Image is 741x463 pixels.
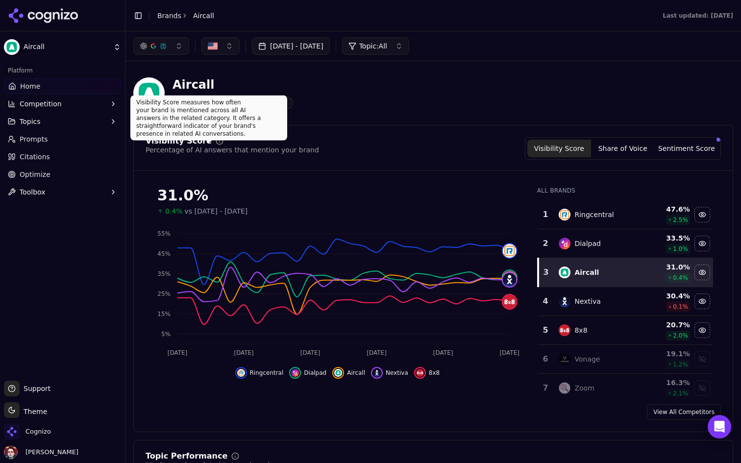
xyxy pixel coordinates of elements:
img: zoom [559,382,570,394]
img: US [208,41,218,51]
span: Aircall [24,43,109,51]
span: [PERSON_NAME] [22,448,78,457]
div: 31.0% [157,187,518,204]
button: Show zoom data [694,380,710,396]
button: Toolbox [4,184,121,200]
tr: 1ringcentralRingcentral47.6%2.5%Hide ringcentral data [538,200,713,229]
div: Visibility Score [146,137,212,145]
span: Topics [20,117,41,126]
img: aircall [559,267,570,278]
a: Brands [157,12,181,20]
span: Nextiva [386,369,408,377]
span: 0.1 % [673,303,688,311]
div: 1 [542,209,549,220]
tspan: [DATE] [168,349,188,356]
button: Hide 8x8 data [694,322,710,338]
div: 16.3 % [645,378,690,388]
button: Hide nextiva data [371,367,408,379]
div: Dialpad [574,239,601,248]
div: Topic Performance [146,452,227,460]
button: Open organization switcher [4,424,51,439]
span: Prompts [20,134,48,144]
span: 1.2 % [673,361,688,368]
button: Topics [4,114,121,129]
button: Hide 8x8 data [414,367,440,379]
span: Competition [20,99,62,109]
div: 19.1 % [645,349,690,359]
img: Cognizo [4,424,20,439]
span: 0.4 % [673,274,688,282]
span: 2.0 % [673,332,688,340]
button: Open user button [4,445,78,459]
div: All Brands [537,187,713,195]
span: Cognizo [25,427,51,436]
div: 20.7 % [645,320,690,330]
span: Dialpad [304,369,326,377]
div: 7 [542,382,549,394]
nav: breadcrumb [157,11,214,21]
a: View All Competitors [647,404,721,420]
span: 2.5 % [673,216,688,224]
button: Competition [4,96,121,112]
img: Deniz Ozcan [4,445,18,459]
tr: 2dialpadDialpad33.5%1.0%Hide dialpad data [538,229,713,258]
div: 5 [542,324,549,336]
img: 8x8 [416,369,424,377]
img: 8x8 [559,324,570,336]
span: Ringcentral [250,369,284,377]
span: Optimize [20,170,50,179]
span: Aircall [193,11,214,21]
img: ringcentral [559,209,570,220]
div: Aircall [173,77,293,93]
div: 4 [542,295,549,307]
button: Visibility Score [527,140,591,157]
div: Visibility Score measures how often your brand is mentioned across all AI answers in the related ... [130,96,287,141]
img: nextiva [373,369,381,377]
tr: 7zoomZoom16.3%2.1%Show zoom data [538,374,713,403]
tr: 58x88x820.7%2.0%Hide 8x8 data [538,316,713,345]
span: 1.0 % [673,245,688,253]
span: Toolbox [20,187,46,197]
div: Ringcentral [574,210,614,219]
button: Hide dialpad data [694,236,710,251]
div: Nextiva [574,296,600,306]
div: Aircall [574,268,599,277]
tr: 6vonageVonage19.1%1.2%Show vonage data [538,345,713,374]
div: 6 [542,353,549,365]
div: Percentage of AI answers that mention your brand [146,145,319,155]
span: 8x8 [429,369,440,377]
div: 2 [542,238,549,249]
a: Home [4,78,121,94]
span: 0.4% [165,206,183,216]
tspan: [DATE] [499,349,519,356]
div: 47.6 % [645,204,690,214]
button: Hide ringcentral data [235,367,284,379]
img: ringcentral [503,244,517,258]
div: Vonage [574,354,600,364]
span: Citations [20,152,50,162]
a: Optimize [4,167,121,182]
button: Hide aircall data [332,367,365,379]
tspan: 5% [161,331,171,338]
tspan: 35% [157,270,171,277]
img: aircall [334,369,342,377]
img: vonage [559,353,570,365]
span: Theme [20,408,47,415]
div: 30.4 % [645,291,690,301]
button: Hide nextiva data [694,293,710,309]
tr: 3aircallAircall31.0%0.4%Hide aircall data [538,258,713,287]
button: Sentiment Score [655,140,718,157]
span: Aircall [347,369,365,377]
div: 8x8 [574,325,587,335]
button: Share of Voice [591,140,655,157]
tspan: 25% [157,291,171,297]
button: Hide dialpad data [289,367,326,379]
div: 3 [543,267,549,278]
button: Hide ringcentral data [694,207,710,222]
img: dialpad [559,238,570,249]
img: ringcentral [237,369,245,377]
tspan: [DATE] [234,349,254,356]
span: Topic: All [359,41,387,51]
span: Home [20,81,40,91]
img: nextiva [503,273,517,287]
